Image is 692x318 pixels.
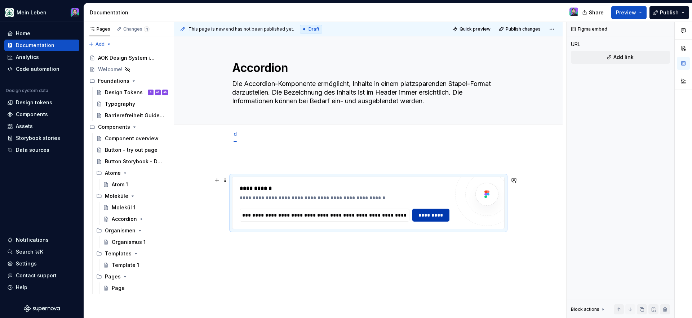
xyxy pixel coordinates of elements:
div: Components [16,111,48,118]
div: Templates [105,250,132,257]
div: Page [112,285,125,292]
div: AB [163,89,167,96]
div: Block actions [571,304,606,314]
div: Organismen [105,227,136,234]
a: Accordion [100,213,171,225]
textarea: Die Accordion-Komponente ermöglicht, Inhalte in einem platzsparenden Stapel-Format darzustellen. ... [231,78,503,107]
div: Search ⌘K [16,248,43,255]
div: Documentation [16,42,54,49]
div: Button Storybook - Durchstich! [105,158,164,165]
span: This page is new and has not been published yet. [188,26,294,32]
svg: Supernova Logo [24,305,60,312]
div: Page tree [86,52,171,294]
div: Code automation [16,65,59,73]
div: Foundations [86,75,171,87]
div: Moleküle [93,190,171,202]
button: Publish changes [497,24,544,34]
span: Add link [613,54,634,61]
div: d [231,126,240,141]
a: Data sources [4,144,79,156]
span: Share [589,9,604,16]
a: Code automation [4,63,79,75]
div: Help [16,284,27,291]
div: Design tokens [16,99,52,106]
div: Changes [123,26,150,32]
img: Samuel [569,8,578,16]
div: AOK Design System in Arbeit [98,54,158,62]
div: Typography [105,100,135,108]
a: Component overview [93,133,171,144]
div: Atom 1 [112,181,128,188]
div: Molekül 1 [112,204,136,211]
button: Share [578,6,608,19]
div: Foundations [98,77,129,85]
a: Typography [93,98,171,110]
a: Button - try out page [93,144,171,156]
div: Home [16,30,30,37]
button: Publish [649,6,689,19]
a: Documentation [4,40,79,51]
div: Analytics [16,54,39,61]
a: Assets [4,121,79,132]
a: AOK Design System in Arbeit [86,52,171,64]
a: Settings [4,258,79,269]
div: Barrierefreiheit Guidelines [105,112,164,119]
div: Components [86,121,171,133]
a: Barrierefreiheit Guidelines [93,110,171,121]
a: Home [4,28,79,39]
a: Atom 1 [100,179,171,190]
a: Template 1 [100,259,171,271]
div: Atome [105,169,121,177]
a: Molekül 1 [100,202,171,213]
button: Notifications [4,234,79,246]
span: Publish [660,9,679,16]
a: Analytics [4,51,79,63]
a: Design tokens [4,97,79,108]
span: Publish changes [506,26,541,32]
div: Mein Leben [17,9,46,16]
div: Pages [89,26,110,32]
span: Add [96,41,105,47]
a: Welcome! [86,64,171,75]
button: Preview [611,6,647,19]
div: Organismen [93,225,171,236]
div: AB [156,89,160,96]
div: Documentation [90,9,171,16]
img: df5db9ef-aba0-4771-bf51-9763b7497661.png [5,8,14,17]
button: Help [4,282,79,293]
button: Quick preview [451,24,494,34]
span: Quick preview [460,26,491,32]
div: Component overview [105,135,159,142]
div: Button - try out page [105,146,158,154]
div: URL [571,41,580,48]
div: Contact support [16,272,57,279]
button: Add link [571,51,670,64]
button: Add [86,39,114,49]
div: Notifications [16,236,49,244]
div: Design system data [6,88,48,94]
div: Atome [93,167,171,179]
div: Design Tokens [105,89,143,96]
a: Storybook stories [4,132,79,144]
textarea: Accordion [231,59,503,77]
div: Moleküle [105,192,128,200]
span: Draft [309,26,319,32]
a: Page [100,282,171,294]
div: S [150,89,152,96]
div: Pages [93,271,171,282]
span: Preview [616,9,636,16]
a: Button Storybook - Durchstich! [93,156,171,167]
div: Welcome! [98,66,123,73]
div: Organismus 1 [112,238,146,246]
img: Samuel [71,8,79,17]
div: Settings [16,260,37,267]
span: 1 [144,26,150,32]
a: Organismus 1 [100,236,171,248]
button: Mein LebenSamuel [1,5,82,20]
div: Accordion [112,215,137,223]
a: d [234,131,237,137]
div: Storybook stories [16,135,60,142]
button: Contact support [4,270,79,281]
a: Design TokensSABAB [93,87,171,98]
